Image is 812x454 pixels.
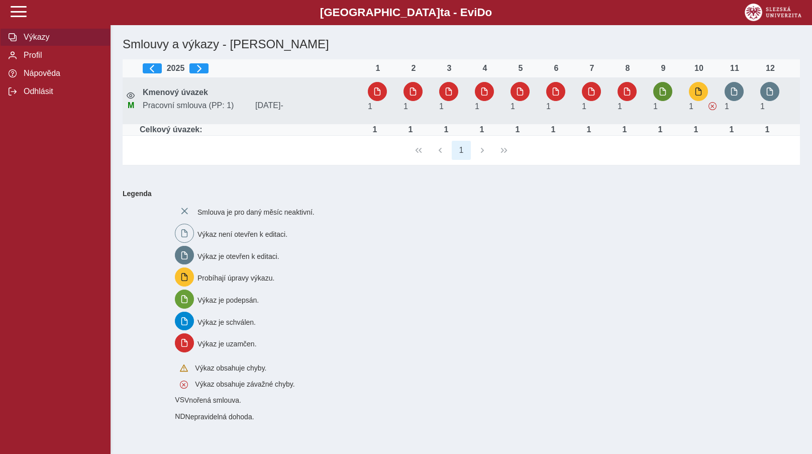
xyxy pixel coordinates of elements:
span: Úvazek : 8 h / den. 40 h / týden. [618,102,622,111]
div: Úvazek : 8 h / den. 40 h / týden. [615,125,635,134]
div: Úvazek : 8 h / den. 40 h / týden. [757,125,777,134]
span: Úvazek : 8 h / den. 40 h / týden. [689,102,693,111]
div: 3 [439,64,459,73]
div: 1 [368,64,388,73]
b: [GEOGRAPHIC_DATA] a - Evi [30,6,782,19]
div: Úvazek : 8 h / den. 40 h / týden. [436,125,456,134]
span: - [280,101,283,110]
span: Úvazek : 8 h / den. 40 h / týden. [368,102,372,111]
span: Smlouva vnořená do kmene [175,412,185,420]
span: Odhlásit [21,87,102,96]
div: 4 [475,64,495,73]
span: Výkaz je schválen. [197,318,256,326]
span: Probíhají úpravy výkazu. [197,274,274,282]
span: Nápověda [21,69,102,78]
div: Úvazek : 8 h / den. 40 h / týden. [722,125,742,134]
div: 12 [760,64,780,73]
span: Úvazek : 8 h / den. 40 h / týden. [653,102,658,111]
div: 6 [546,64,566,73]
div: 7 [582,64,602,73]
span: D [477,6,485,19]
td: Celkový úvazek: [139,124,364,136]
span: Výkaz obsahuje závažné chyby. [195,380,294,388]
span: Úvazek : 8 h / den. 40 h / týden. [582,102,586,111]
span: Výkaz není otevřen k editaci. [197,230,287,238]
div: 2 [403,64,424,73]
div: Úvazek : 8 h / den. 40 h / týden. [365,125,385,134]
div: Úvazek : 8 h / den. 40 h / týden. [507,125,528,134]
span: Výkaz je podepsán. [197,296,259,304]
div: 5 [511,64,531,73]
span: Úvazek : 8 h / den. 40 h / týden. [546,102,551,111]
span: [DATE] [251,101,364,110]
span: Výkaz obsahuje závažné chyby. [708,102,717,110]
span: Úvazek : 8 h / den. 40 h / týden. [475,102,479,111]
div: Úvazek : 8 h / den. 40 h / týden. [650,125,670,134]
span: Výkaz je otevřen k editaci. [197,252,279,260]
i: Smlouva je aktivní [127,92,135,100]
div: Úvazek : 8 h / den. 40 h / týden. [543,125,563,134]
div: 11 [725,64,745,73]
span: Nepravidelná dohoda. [185,413,254,421]
span: Profil [21,51,102,60]
div: Úvazek : 8 h / den. 40 h / týden. [579,125,599,134]
span: Úvazek : 8 h / den. 40 h / týden. [511,102,515,111]
h1: Smlouvy a výkazy - [PERSON_NAME] [119,33,690,55]
b: Legenda [119,186,796,202]
div: Úvazek : 8 h / den. 40 h / týden. [400,125,421,134]
span: Výkaz obsahuje chyby. [195,364,266,372]
span: Pracovní smlouva (PP: 1) [139,101,251,110]
span: Vnořená smlouva. [184,396,241,404]
button: 1 [452,141,471,160]
div: 10 [689,64,709,73]
div: 2025 [143,63,360,73]
div: 8 [618,64,638,73]
div: Úvazek : 8 h / den. 40 h / týden. [686,125,706,134]
span: o [485,6,492,19]
img: logo_web_su.png [745,4,801,21]
div: 9 [653,64,673,73]
span: Úvazek : 8 h / den. 40 h / týden. [725,102,729,111]
span: Smlouva vnořená do kmene [175,396,184,404]
span: Úvazek : 8 h / den. 40 h / týden. [439,102,444,111]
span: Úvazek : 8 h / den. 40 h / týden. [760,102,765,111]
div: Úvazek : 8 h / den. 40 h / týden. [472,125,492,134]
b: Kmenový úvazek [143,88,208,97]
span: Výkazy [21,33,102,42]
span: Výkaz je uzamčen. [197,340,257,348]
span: Smlouva je pro daný měsíc neaktivní. [197,208,315,216]
span: Údaje souhlasí s údaji v Magionu [128,101,134,110]
span: t [440,6,444,19]
span: Úvazek : 8 h / den. 40 h / týden. [403,102,408,111]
